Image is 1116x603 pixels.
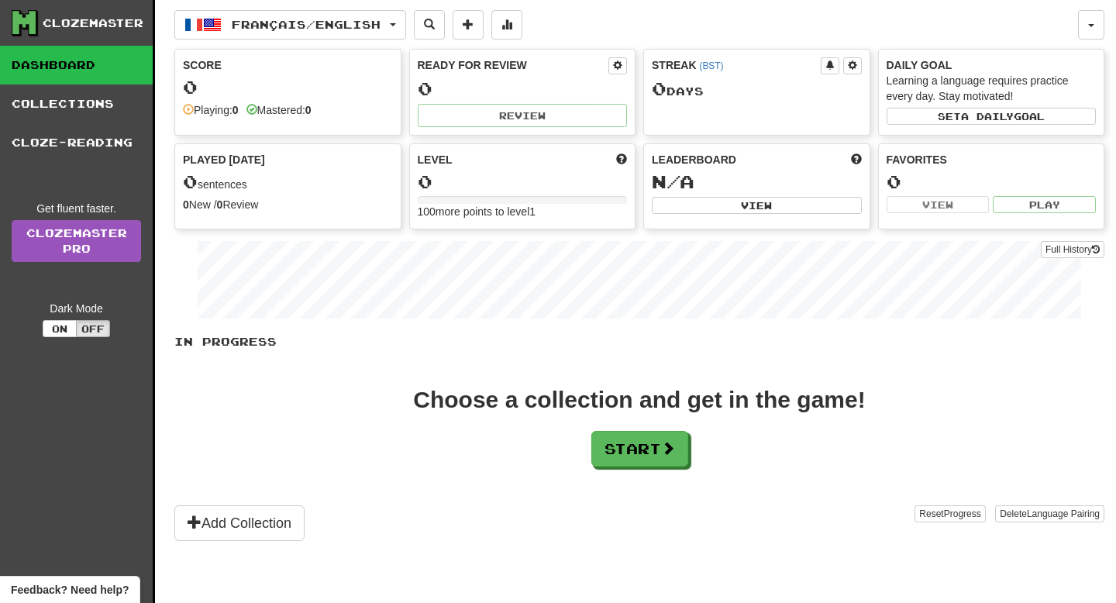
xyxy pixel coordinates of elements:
button: View [652,197,862,214]
button: Full History [1041,241,1104,258]
button: Search sentences [414,10,445,40]
div: 100 more points to level 1 [418,204,628,219]
div: Streak [652,57,821,73]
span: Level [418,152,453,167]
span: Score more points to level up [616,152,627,167]
span: 0 [652,78,666,99]
div: Day s [652,79,862,99]
div: 0 [183,78,393,97]
button: More stats [491,10,522,40]
button: Off [76,320,110,337]
span: Progress [944,508,981,519]
div: Learning a language requires practice every day. Stay motivated! [887,73,1097,104]
div: sentences [183,172,393,192]
a: (BST) [699,60,723,71]
span: 0 [183,171,198,192]
button: DeleteLanguage Pairing [995,505,1104,522]
div: New / Review [183,197,393,212]
span: Language Pairing [1027,508,1100,519]
button: Review [418,104,628,127]
button: Start [591,431,688,467]
strong: 0 [232,104,239,116]
div: Ready for Review [418,57,609,73]
div: Daily Goal [887,57,1097,73]
span: Played [DATE] [183,152,265,167]
div: Playing: [183,102,239,118]
div: Dark Mode [12,301,141,316]
span: Français / English [232,18,381,31]
button: View [887,196,990,213]
span: N/A [652,171,694,192]
button: Français/English [174,10,406,40]
div: Mastered: [246,102,312,118]
span: a daily [961,111,1014,122]
div: Clozemaster [43,16,143,31]
p: In Progress [174,334,1104,350]
strong: 0 [217,198,223,211]
a: ClozemasterPro [12,220,141,262]
span: Leaderboard [652,152,736,167]
div: Choose a collection and get in the game! [413,388,865,412]
button: On [43,320,77,337]
span: Open feedback widget [11,582,129,598]
div: Score [183,57,393,73]
button: Play [993,196,1096,213]
strong: 0 [305,104,312,116]
button: Add sentence to collection [453,10,484,40]
div: Get fluent faster. [12,201,141,216]
button: Add Collection [174,505,305,541]
div: 0 [418,172,628,191]
button: ResetProgress [914,505,985,522]
span: This week in points, UTC [851,152,862,167]
div: Favorites [887,152,1097,167]
button: Seta dailygoal [887,108,1097,125]
strong: 0 [183,198,189,211]
div: 0 [887,172,1097,191]
div: 0 [418,79,628,98]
